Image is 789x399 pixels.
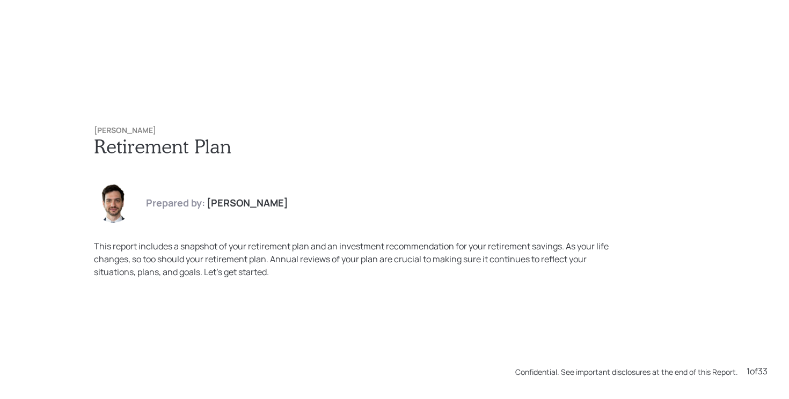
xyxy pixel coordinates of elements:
[94,240,626,278] div: This report includes a snapshot of your retirement plan and an investment recommendation for your...
[94,184,133,223] img: jonah-coleman-headshot.png
[94,135,695,158] h1: Retirement Plan
[207,197,288,209] h4: [PERSON_NAME]
[146,197,205,209] h4: Prepared by:
[94,126,695,135] h6: [PERSON_NAME]
[515,366,738,378] div: Confidential. See important disclosures at the end of this Report.
[747,365,768,378] div: 1 of 33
